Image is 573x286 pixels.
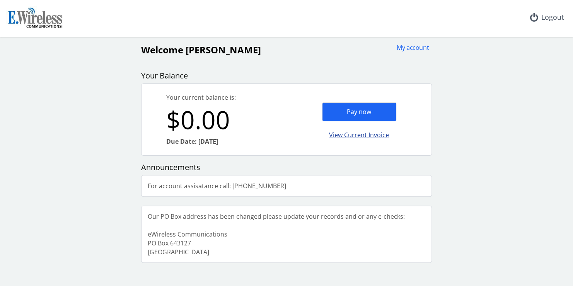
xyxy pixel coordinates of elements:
div: Pay now [322,102,396,121]
span: [PERSON_NAME] [186,43,261,56]
div: Due Date: [DATE] [166,137,286,146]
div: $0.00 [166,102,286,137]
span: Welcome [141,43,183,56]
div: View Current Invoice [322,126,396,144]
div: My account [392,43,429,52]
div: Our PO Box address has been changed please update your records and or any e-checks: eWireless Com... [142,206,411,262]
span: Announcements [141,162,200,172]
div: Your current balance is: [166,93,286,102]
div: For account assisatance call: [PHONE_NUMBER] [142,175,292,197]
span: Your Balance [141,70,188,81]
